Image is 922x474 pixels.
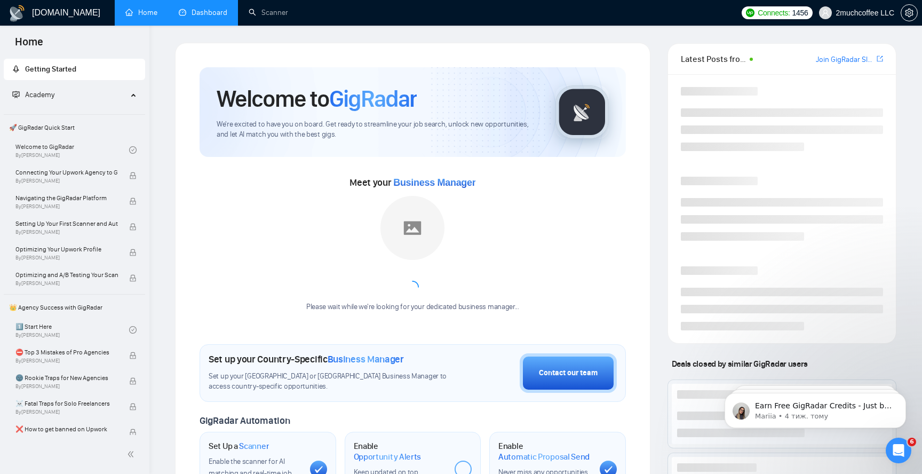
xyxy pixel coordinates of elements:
span: lock [129,197,137,205]
div: Contact our team [539,367,598,379]
span: By [PERSON_NAME] [15,409,118,415]
span: By [PERSON_NAME] [15,434,118,441]
span: Navigating the GigRadar Platform [15,193,118,203]
span: By [PERSON_NAME] [15,178,118,184]
span: lock [129,172,137,179]
span: lock [129,429,137,436]
a: homeHome [125,8,157,17]
span: Connecting Your Upwork Agency to GigRadar [15,167,118,178]
span: Meet your [349,177,475,188]
span: Set up your [GEOGRAPHIC_DATA] or [GEOGRAPHIC_DATA] Business Manager to access country-specific op... [209,372,454,392]
span: Deals closed by similar GigRadar users [667,354,812,373]
span: rocket [12,65,20,73]
span: Business Manager [328,353,404,365]
span: By [PERSON_NAME] [15,203,118,210]
a: Join GigRadar Slack Community [816,54,875,66]
span: lock [129,274,137,282]
h1: Welcome to [217,84,417,113]
li: Getting Started [4,59,145,80]
span: lock [129,403,137,410]
a: setting [901,9,918,17]
span: We're excited to have you on board. Get ready to streamline your job search, unlock new opportuni... [217,120,538,140]
span: By [PERSON_NAME] [15,280,118,287]
span: user [822,9,829,17]
span: Connects: [758,7,790,19]
span: lock [129,377,137,385]
span: Home [6,34,52,57]
a: export [877,54,883,64]
span: Getting Started [25,65,76,74]
span: Opportunity Alerts [354,452,422,462]
h1: Enable [354,441,447,462]
span: Setting Up Your First Scanner and Auto-Bidder [15,218,118,229]
span: lock [129,249,137,256]
h1: Enable [498,441,591,462]
span: By [PERSON_NAME] [15,229,118,235]
span: Automatic Proposal Send [498,452,590,462]
a: dashboardDashboard [179,8,227,17]
span: By [PERSON_NAME] [15,358,118,364]
h1: Set Up a [209,441,269,452]
span: 🚀 GigRadar Quick Start [5,117,144,138]
h1: Set up your Country-Specific [209,353,404,365]
span: lock [129,223,137,231]
a: searchScanner [249,8,288,17]
span: check-circle [129,326,137,334]
span: Academy [25,90,54,99]
img: logo [9,5,26,22]
span: Optimizing Your Upwork Profile [15,244,118,255]
img: gigradar-logo.png [555,85,609,139]
span: 🌚 Rookie Traps for New Agencies [15,373,118,383]
img: upwork-logo.png [746,9,754,17]
a: Welcome to GigRadarBy[PERSON_NAME] [15,138,129,162]
span: loading [405,280,420,295]
span: lock [129,352,137,359]
span: By [PERSON_NAME] [15,255,118,261]
span: GigRadar [329,84,417,113]
span: 1456 [792,7,808,19]
span: By [PERSON_NAME] [15,383,118,390]
span: 👑 Agency Success with GigRadar [5,297,144,318]
span: Scanner [239,441,269,452]
span: Earn Free GigRadar Credits - Just by Sharing Your Story! 💬 Want more credits for sending proposal... [46,31,184,294]
span: check-circle [129,146,137,154]
span: ⛔ Top 3 Mistakes of Pro Agencies [15,347,118,358]
img: placeholder.png [380,196,444,260]
span: double-left [127,449,138,460]
span: Academy [12,90,54,99]
span: Latest Posts from the GigRadar Community [681,52,746,66]
span: setting [901,9,917,17]
p: Message from Mariia, sent 4 тиж. тому [46,41,184,51]
span: Optimizing and A/B Testing Your Scanner for Better Results [15,270,118,280]
iframe: Intercom notifications повідомлення [709,370,922,445]
iframe: Intercom live chat [886,438,911,463]
span: ❌ How to get banned on Upwork [15,424,118,434]
button: setting [901,4,918,21]
button: Contact our team [520,353,617,393]
span: fund-projection-screen [12,91,20,98]
span: export [877,54,883,63]
span: 6 [908,438,916,446]
span: GigRadar Automation [200,415,290,426]
div: Please wait while we're looking for your dedicated business manager... [300,302,526,312]
a: 1️⃣ Start HereBy[PERSON_NAME] [15,318,129,342]
span: Business Manager [393,177,475,188]
span: ☠️ Fatal Traps for Solo Freelancers [15,398,118,409]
